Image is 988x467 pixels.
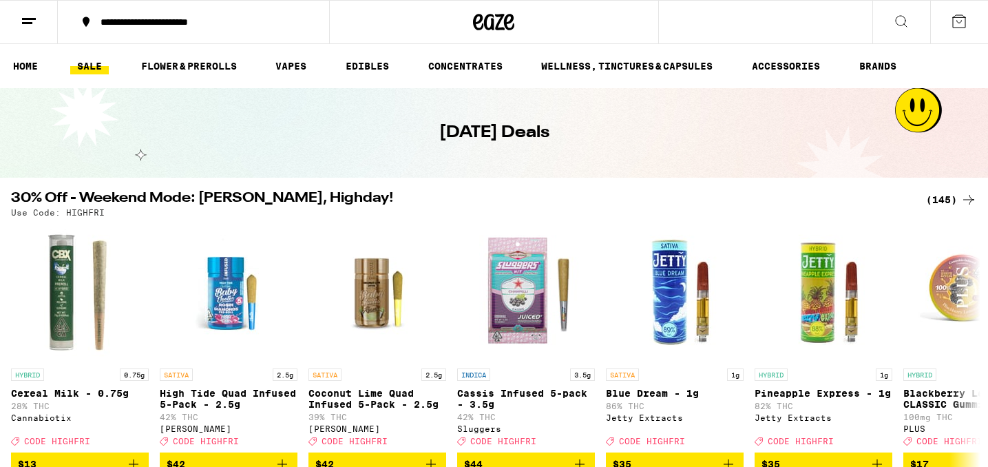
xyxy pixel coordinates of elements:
[755,224,892,362] img: Jetty Extracts - Pineapple Express - 1g
[11,224,149,453] a: Open page for Cereal Milk - 0.75g from Cannabiotix
[755,369,788,381] p: HYBRID
[160,224,297,453] a: Open page for High Tide Quad Infused 5-Pack - 2.5g from Jeeter
[11,191,910,208] h2: 30% Off - Weekend Mode: [PERSON_NAME], Highday!
[755,224,892,453] a: Open page for Pineapple Express - 1g from Jetty Extracts
[457,224,595,362] img: Sluggers - Cassis Infused 5-pack - 3.5g
[727,369,744,381] p: 1g
[173,437,239,446] span: CODE HIGHFRI
[457,224,595,453] a: Open page for Cassis Infused 5-pack - 3.5g from Sluggers
[308,224,446,453] a: Open page for Coconut Lime Quad Infused 5-Pack - 2.5g from Jeeter
[308,413,446,422] p: 39% THC
[755,402,892,411] p: 82% THC
[339,58,396,74] a: EDIBLES
[439,121,549,145] h1: [DATE] Deals
[606,413,744,422] div: Jetty Extracts
[273,369,297,381] p: 2.5g
[457,369,490,381] p: INDICA
[926,191,977,208] a: (145)
[322,437,388,446] span: CODE HIGHFRI
[768,437,834,446] span: CODE HIGHFRI
[11,388,149,399] p: Cereal Milk - 0.75g
[11,369,44,381] p: HYBRID
[755,413,892,422] div: Jetty Extracts
[421,58,509,74] a: CONCENTRATES
[120,369,149,381] p: 0.75g
[852,58,903,74] a: BRANDS
[11,224,149,362] img: Cannabiotix - Cereal Milk - 0.75g
[606,369,639,381] p: SATIVA
[6,58,45,74] a: HOME
[160,224,297,362] img: Jeeter - High Tide Quad Infused 5-Pack - 2.5g
[457,388,595,410] p: Cassis Infused 5-pack - 3.5g
[534,58,719,74] a: WELLNESS, TINCTURES & CAPSULES
[457,424,595,433] div: Sluggers
[470,437,536,446] span: CODE HIGHFRI
[745,58,827,74] a: ACCESSORIES
[134,58,244,74] a: FLOWER & PREROLLS
[308,224,446,362] img: Jeeter - Coconut Lime Quad Infused 5-Pack - 2.5g
[421,369,446,381] p: 2.5g
[916,437,982,446] span: CODE HIGHFRI
[269,58,313,74] a: VAPES
[308,424,446,433] div: [PERSON_NAME]
[160,388,297,410] p: High Tide Quad Infused 5-Pack - 2.5g
[606,224,744,362] img: Jetty Extracts - Blue Dream - 1g
[606,224,744,453] a: Open page for Blue Dream - 1g from Jetty Extracts
[606,402,744,411] p: 86% THC
[160,369,193,381] p: SATIVA
[308,388,446,410] p: Coconut Lime Quad Infused 5-Pack - 2.5g
[11,413,149,422] div: Cannabiotix
[11,402,149,411] p: 28% THC
[619,437,685,446] span: CODE HIGHFRI
[24,437,90,446] span: CODE HIGHFRI
[457,413,595,422] p: 42% THC
[70,58,109,74] a: SALE
[160,424,297,433] div: [PERSON_NAME]
[903,369,936,381] p: HYBRID
[160,413,297,422] p: 42% THC
[11,208,105,217] p: Use Code: HIGHFRI
[606,388,744,399] p: Blue Dream - 1g
[876,369,892,381] p: 1g
[755,388,892,399] p: Pineapple Express - 1g
[570,369,595,381] p: 3.5g
[308,369,341,381] p: SATIVA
